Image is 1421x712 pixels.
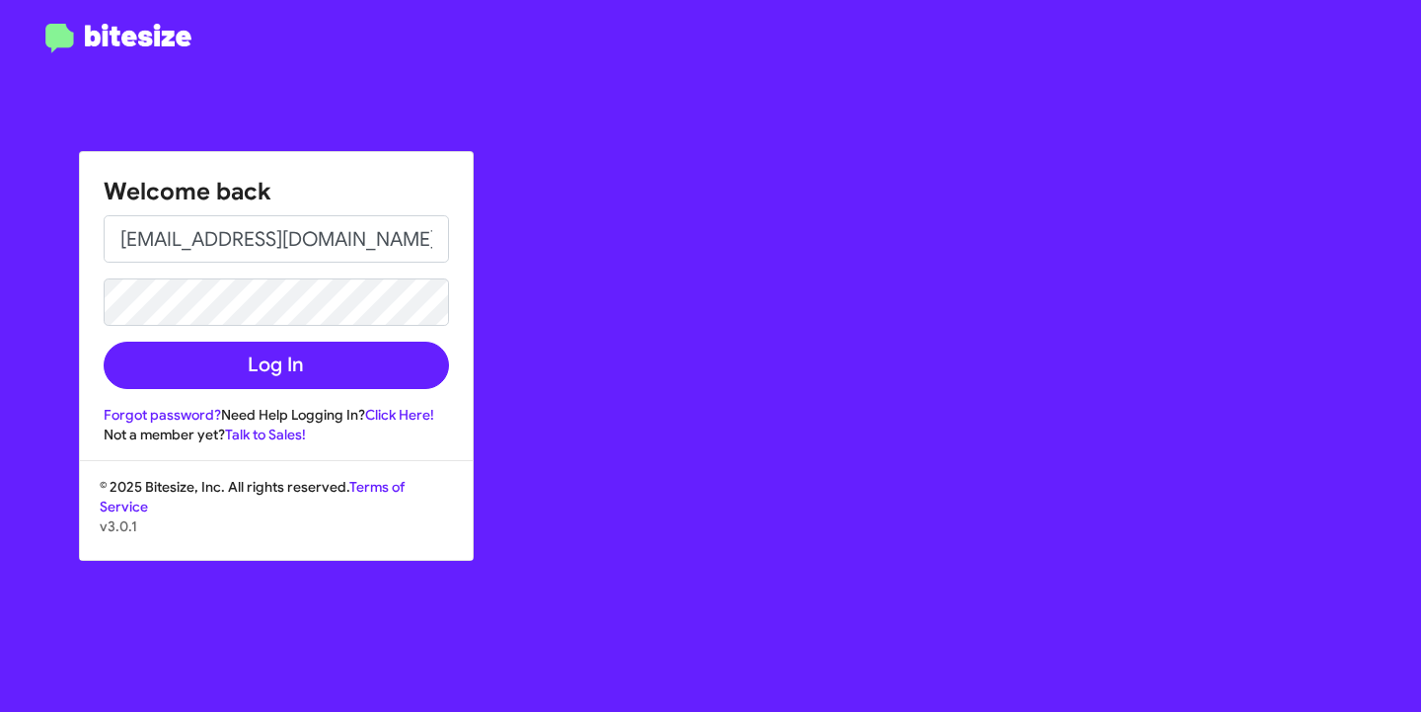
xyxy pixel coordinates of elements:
a: Click Here! [365,406,434,424]
div: © 2025 Bitesize, Inc. All rights reserved. [80,477,473,560]
a: Terms of Service [100,478,405,515]
a: Talk to Sales! [225,426,306,443]
div: Need Help Logging In? [104,405,449,425]
button: Log In [104,342,449,389]
input: Email address [104,215,449,263]
p: v3.0.1 [100,516,453,536]
h1: Welcome back [104,176,449,207]
a: Forgot password? [104,406,221,424]
div: Not a member yet? [104,425,449,444]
